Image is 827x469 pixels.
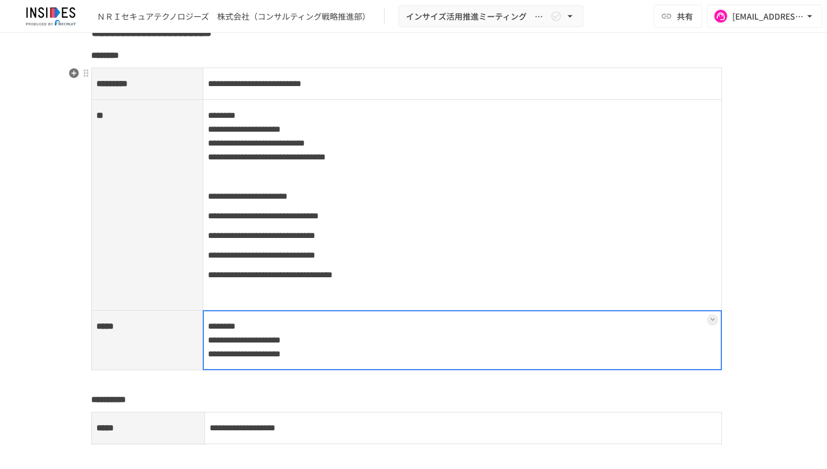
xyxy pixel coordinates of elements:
[398,5,583,28] button: インサイズ活用推進ミーティング ～1回目～
[732,9,804,24] div: [EMAIL_ADDRESS][DOMAIN_NAME]
[707,5,822,28] button: [EMAIL_ADDRESS][DOMAIN_NAME]
[677,10,693,23] span: 共有
[14,7,88,25] img: JmGSPSkPjKwBq77AtHmwC7bJguQHJlCRQfAXtnx4WuV
[654,5,702,28] button: 共有
[97,10,370,23] div: ＮＲＩセキュアテクノロジーズ 株式会社（コンサルティング戦略推進部）
[406,9,548,24] span: インサイズ活用推進ミーティング ～1回目～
